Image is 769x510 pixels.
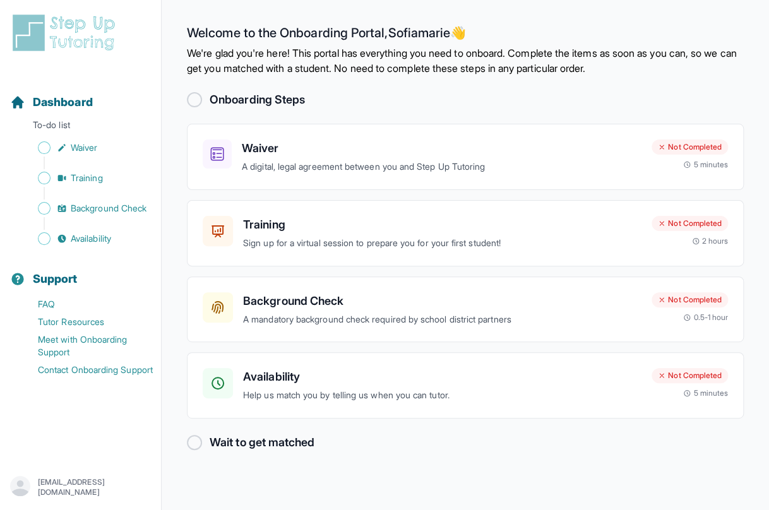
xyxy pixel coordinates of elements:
div: Not Completed [652,139,728,155]
p: Help us match you by telling us when you can tutor. [243,388,641,403]
div: Not Completed [652,292,728,307]
img: logo [10,13,122,53]
a: Contact Onboarding Support [10,361,161,379]
p: A digital, legal agreement between you and Step Up Tutoring [242,160,641,174]
div: Not Completed [652,368,728,383]
h3: Background Check [243,292,641,310]
p: [EMAIL_ADDRESS][DOMAIN_NAME] [38,477,151,497]
p: To-do list [5,119,156,136]
h2: Welcome to the Onboarding Portal, Sofiamarie 👋 [187,25,744,45]
button: Support [5,250,156,293]
a: Availability [10,230,161,247]
div: 5 minutes [683,388,728,398]
button: [EMAIL_ADDRESS][DOMAIN_NAME] [10,476,151,499]
a: Dashboard [10,93,93,111]
h2: Onboarding Steps [210,91,305,109]
a: Background Check [10,199,161,217]
span: Dashboard [33,93,93,111]
h3: Waiver [242,139,641,157]
div: 2 hours [692,236,729,246]
button: Dashboard [5,73,156,116]
a: Meet with Onboarding Support [10,331,161,361]
h3: Training [243,216,641,234]
a: Training [10,169,161,187]
span: Availability [71,232,111,245]
h2: Wait to get matched [210,434,314,451]
p: A mandatory background check required by school district partners [243,312,641,327]
span: Support [33,270,78,288]
a: WaiverA digital, legal agreement between you and Step Up TutoringNot Completed5 minutes [187,124,744,190]
a: FAQ [10,295,161,313]
div: 0.5-1 hour [683,312,728,323]
a: Tutor Resources [10,313,161,331]
span: Background Check [71,202,146,215]
a: AvailabilityHelp us match you by telling us when you can tutor.Not Completed5 minutes [187,352,744,418]
div: 5 minutes [683,160,728,170]
a: Waiver [10,139,161,157]
a: Background CheckA mandatory background check required by school district partnersNot Completed0.5... [187,276,744,343]
div: Not Completed [652,216,728,231]
a: TrainingSign up for a virtual session to prepare you for your first student!Not Completed2 hours [187,200,744,266]
h3: Availability [243,368,641,386]
p: Sign up for a virtual session to prepare you for your first student! [243,236,641,251]
span: Waiver [71,141,97,154]
p: We're glad you're here! This portal has everything you need to onboard. Complete the items as soo... [187,45,744,76]
span: Training [71,172,103,184]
